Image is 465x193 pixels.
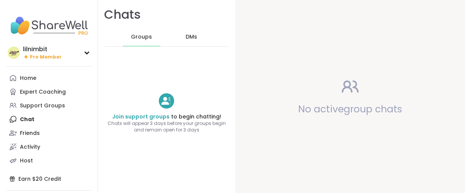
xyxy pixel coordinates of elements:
div: Earn $20 Credit [6,172,91,186]
a: Expert Coaching [6,85,91,99]
a: Host [6,154,91,167]
span: Chats will appear 3 days before your groups begin and remain open for 3 days [98,120,235,133]
div: Activity [20,143,40,151]
div: lilnimbit [23,45,62,54]
img: lilnimbit [8,47,20,59]
img: ShareWell Nav Logo [6,12,91,39]
a: Friends [6,126,91,140]
span: No active group chats [298,102,402,116]
h1: Chats [104,6,141,23]
a: Support Groups [6,99,91,112]
h4: to begin chatting! [98,113,235,121]
div: Support Groups [20,102,65,110]
a: Join support groups [112,113,170,120]
div: Expert Coaching [20,88,66,96]
span: DMs [186,33,197,41]
div: Host [20,157,33,165]
div: Home [20,75,36,82]
div: Friends [20,130,40,137]
a: Home [6,71,91,85]
span: Groups [131,33,152,41]
span: Pro Member [30,54,62,60]
a: Activity [6,140,91,154]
